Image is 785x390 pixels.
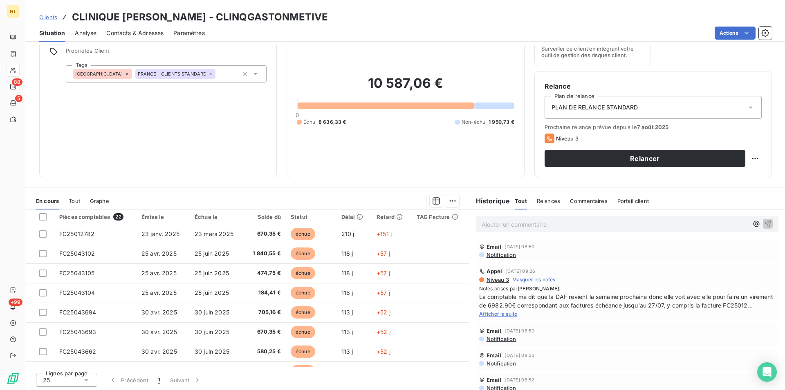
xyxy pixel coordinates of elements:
span: 30 avr. 2025 [141,348,177,355]
span: Notification [486,252,516,258]
span: +151 j [377,230,392,237]
span: Notification [486,360,516,367]
span: 8 636,33 € [318,118,346,126]
span: Prochaine relance prévue depuis le [545,124,762,130]
span: 30 juin 2025 [195,348,229,355]
span: Graphe [90,198,109,204]
span: 1 950,73 € [489,118,514,126]
span: 30 juin 2025 [195,328,229,335]
button: 1 [153,372,165,389]
span: échue [291,267,315,279]
span: 474,75 € [249,269,281,277]
span: 1 [158,376,160,384]
span: Portail client [617,198,649,204]
span: FC25043102 [59,250,95,257]
span: 118 j [341,289,353,296]
span: échue [291,287,315,299]
input: Ajouter une valeur [215,70,222,78]
span: 670,35 € [249,328,281,336]
span: Email [487,243,502,250]
span: Commentaires [570,198,608,204]
span: Email [487,352,502,359]
span: échue [291,306,315,319]
span: FC25043662 [59,348,96,355]
div: Pièces comptables [59,213,132,221]
div: Retard [377,214,407,220]
span: [GEOGRAPHIC_DATA] [75,71,123,76]
span: Surveiller ce client en intégrant votre outil de gestion des risques client. [541,45,644,58]
span: Appel [487,268,502,274]
h6: Relance [545,81,762,91]
span: Notes prises par : [479,285,775,292]
span: Situation [39,29,65,37]
div: TAG Facture [417,214,464,220]
span: 113 j [341,348,353,355]
span: 88 [12,78,22,86]
span: 118 j [341,250,353,257]
span: FC25043693 [59,328,96,335]
span: échue [291,228,315,240]
span: FRANCE - CLIENTS STANDARD [138,71,207,76]
span: Niveau 3 [486,276,509,283]
a: Clients [39,13,57,21]
span: 113 j [341,328,353,335]
span: [DATE] 08:52 [505,377,534,382]
span: Propriétés Client [66,47,267,59]
div: Open Intercom Messenger [757,362,777,382]
span: [DATE] 08:50 [505,328,534,333]
span: Notification [486,336,516,342]
span: 580,25 € [249,348,281,356]
img: Logo LeanPay [7,372,20,385]
span: 210 j [341,230,354,237]
span: [DATE] 09:26 [505,269,535,274]
span: Non-échu [462,118,485,126]
div: Solde dû [249,214,281,220]
span: +52 j [377,309,390,316]
span: +57 j [377,270,390,276]
span: 0 [296,112,299,118]
span: 5 [15,95,22,102]
div: Délai [341,214,367,220]
span: Tout [69,198,80,204]
span: Afficher la suite [479,311,518,317]
span: Échu [303,118,315,126]
span: échue [291,247,315,260]
span: 1 840,55 € [249,250,281,258]
span: 25 avr. 2025 [141,289,177,296]
span: [DATE] 08:50 [505,244,534,249]
span: 184,41 € [249,289,281,297]
span: Analyse [75,29,96,37]
span: La comptable me dit que la DAF revient la semaine prochaine donc elle voit avec elle pour faire u... [479,292,775,310]
span: 25 juin 2025 [195,270,229,276]
button: Précédent [104,372,153,389]
span: [PERSON_NAME] [518,285,559,292]
span: Masquer les notes [512,276,556,283]
span: échue [291,326,315,338]
span: [DATE] 08:50 [505,353,534,358]
span: Relances [537,198,560,204]
span: échue [291,365,315,377]
span: Paramètres [173,29,205,37]
div: Émise le [141,214,185,220]
span: Contacts & Adresses [106,29,164,37]
span: +52 j [377,328,390,335]
span: 30 juin 2025 [195,309,229,316]
span: 25 [43,376,50,384]
span: échue [291,345,315,358]
span: 30 avr. 2025 [141,309,177,316]
span: FC25043694 [59,309,96,316]
span: 22 [113,213,123,221]
h6: Historique [469,196,510,206]
span: +57 j [377,250,390,257]
button: Relancer [545,150,745,167]
span: 25 avr. 2025 [141,250,177,257]
span: Email [487,328,502,334]
span: Tout [515,198,527,204]
span: Clients [39,14,57,20]
h3: CLINIQUE [PERSON_NAME] - CLINQGASTONMETIVE [72,10,328,25]
a: 5 [7,96,19,109]
span: +52 j [377,348,390,355]
a: 88 [7,80,19,93]
span: 670,35 € [249,230,281,238]
div: Statut [291,214,332,220]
